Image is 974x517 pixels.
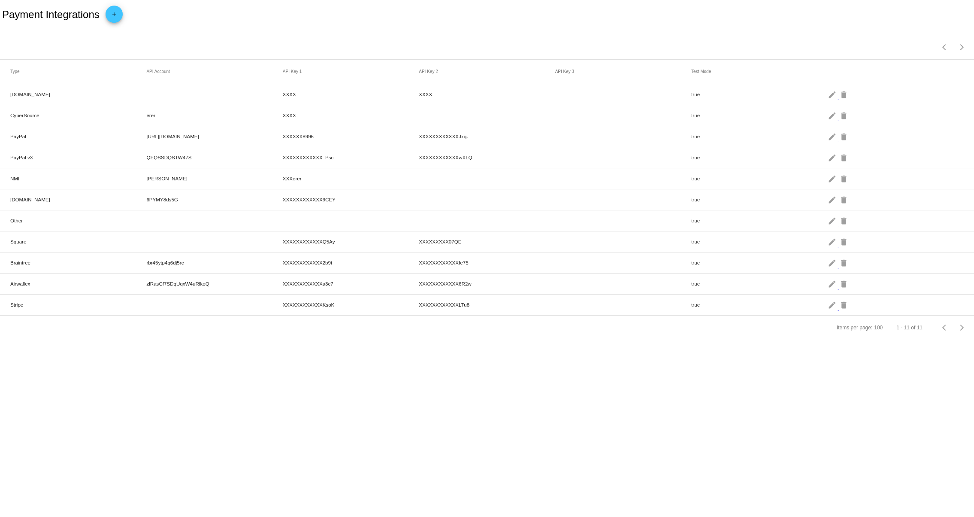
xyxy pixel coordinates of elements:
[839,193,850,206] mat-icon: delete
[283,110,419,120] mat-cell: XXXX
[828,130,838,143] mat-icon: edit
[691,110,827,120] mat-cell: true
[419,89,555,99] mat-cell: XXXX
[10,216,146,225] mat-cell: Other
[839,256,850,269] mat-icon: delete
[283,173,419,183] mat-cell: XXXerer
[828,214,838,227] mat-icon: edit
[828,193,838,206] mat-icon: edit
[283,195,419,204] mat-cell: XXXXXXXXXXXX9CEY
[691,69,827,74] mat-header-cell: Test Mode
[691,300,827,310] mat-cell: true
[839,235,850,248] mat-icon: delete
[691,195,827,204] mat-cell: true
[419,258,555,268] mat-cell: XXXXXXXXXXXXfe75
[2,9,100,21] h2: Payment Integrations
[10,237,146,246] mat-cell: Square
[10,195,146,204] mat-cell: [DOMAIN_NAME]
[691,173,827,183] mat-cell: true
[839,214,850,227] mat-icon: delete
[691,258,827,268] mat-cell: true
[828,298,838,311] mat-icon: edit
[10,110,146,120] mat-cell: CyberSource
[837,325,872,331] div: Items per page:
[10,300,146,310] mat-cell: Stripe
[10,131,146,141] mat-cell: PayPal
[283,279,419,289] mat-cell: XXXXXXXXXXXXa3c7
[283,152,419,162] mat-cell: XXXXXXXXXXXX_Psc
[146,152,282,162] mat-cell: QEQSSDQSTW47S
[828,151,838,164] mat-icon: edit
[953,39,971,56] button: Next page
[936,319,953,336] button: Previous page
[828,109,838,122] mat-icon: edit
[828,256,838,269] mat-icon: edit
[839,151,850,164] mat-icon: delete
[146,110,282,120] mat-cell: erer
[828,88,838,101] mat-icon: edit
[839,130,850,143] mat-icon: delete
[146,69,282,74] mat-header-cell: API Account
[146,279,282,289] mat-cell: zlRasCf7SDqUqxW4uRlkoQ
[691,216,827,225] mat-cell: true
[283,258,419,268] mat-cell: XXXXXXXXXXXX2b9t
[828,172,838,185] mat-icon: edit
[839,298,850,311] mat-icon: delete
[146,195,282,204] mat-cell: 6PYMY8ds5G
[691,279,827,289] mat-cell: true
[419,237,555,246] mat-cell: XXXXXXXXX07QE
[419,279,555,289] mat-cell: XXXXXXXXXXXX6R2w
[936,39,953,56] button: Previous page
[10,152,146,162] mat-cell: PayPal v3
[109,11,119,21] mat-icon: add
[691,131,827,141] mat-cell: true
[10,279,146,289] mat-cell: Airwallex
[283,89,419,99] mat-cell: XXXX
[146,131,282,141] mat-cell: [URL][DOMAIN_NAME]
[146,173,282,183] mat-cell: [PERSON_NAME]
[419,69,555,74] mat-header-cell: API Key 2
[10,89,146,99] mat-cell: [DOMAIN_NAME]
[283,131,419,141] mat-cell: XXXXXX8996
[419,152,555,162] mat-cell: XXXXXXXXXXXXwXLQ
[10,173,146,183] mat-cell: NMI
[691,89,827,99] mat-cell: true
[874,325,883,331] div: 100
[419,131,555,141] mat-cell: XXXXXXXXXXXXJxq-
[283,69,419,74] mat-header-cell: API Key 1
[10,69,146,74] mat-header-cell: Type
[10,258,146,268] mat-cell: Braintree
[283,237,419,246] mat-cell: XXXXXXXXXXXXQ5Ay
[691,237,827,246] mat-cell: true
[283,300,419,310] mat-cell: XXXXXXXXXXXXKsoK
[691,152,827,162] mat-cell: true
[839,277,850,290] mat-icon: delete
[828,277,838,290] mat-icon: edit
[828,235,838,248] mat-icon: edit
[953,319,971,336] button: Next page
[555,69,691,74] mat-header-cell: API Key 3
[146,258,282,268] mat-cell: rbr45ytp4q6dj5rc
[419,300,555,310] mat-cell: XXXXXXXXXXXXLTu8
[896,325,923,331] div: 1 - 11 of 11
[839,109,850,122] mat-icon: delete
[839,172,850,185] mat-icon: delete
[839,88,850,101] mat-icon: delete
